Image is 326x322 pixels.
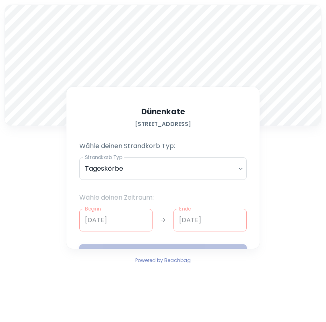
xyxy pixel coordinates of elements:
p: Wähle deinen Strandkorb Typ: [79,141,247,151]
h5: Dünenkate [141,106,185,118]
a: Powered by Beachbag [135,255,191,265]
p: Wähle deinen Zeitraum: [79,193,247,202]
div: Tageskörbe [79,157,247,180]
h6: [STREET_ADDRESS] [135,120,191,128]
label: Ende [179,205,191,212]
label: Strandkorb Typ [85,154,122,161]
span: Powered by Beachbag [135,257,191,264]
button: Strandkorb suchen [79,244,247,259]
input: dd.mm.yyyy [173,209,247,231]
input: dd.mm.yyyy [79,209,153,231]
label: Beginn [85,205,101,212]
